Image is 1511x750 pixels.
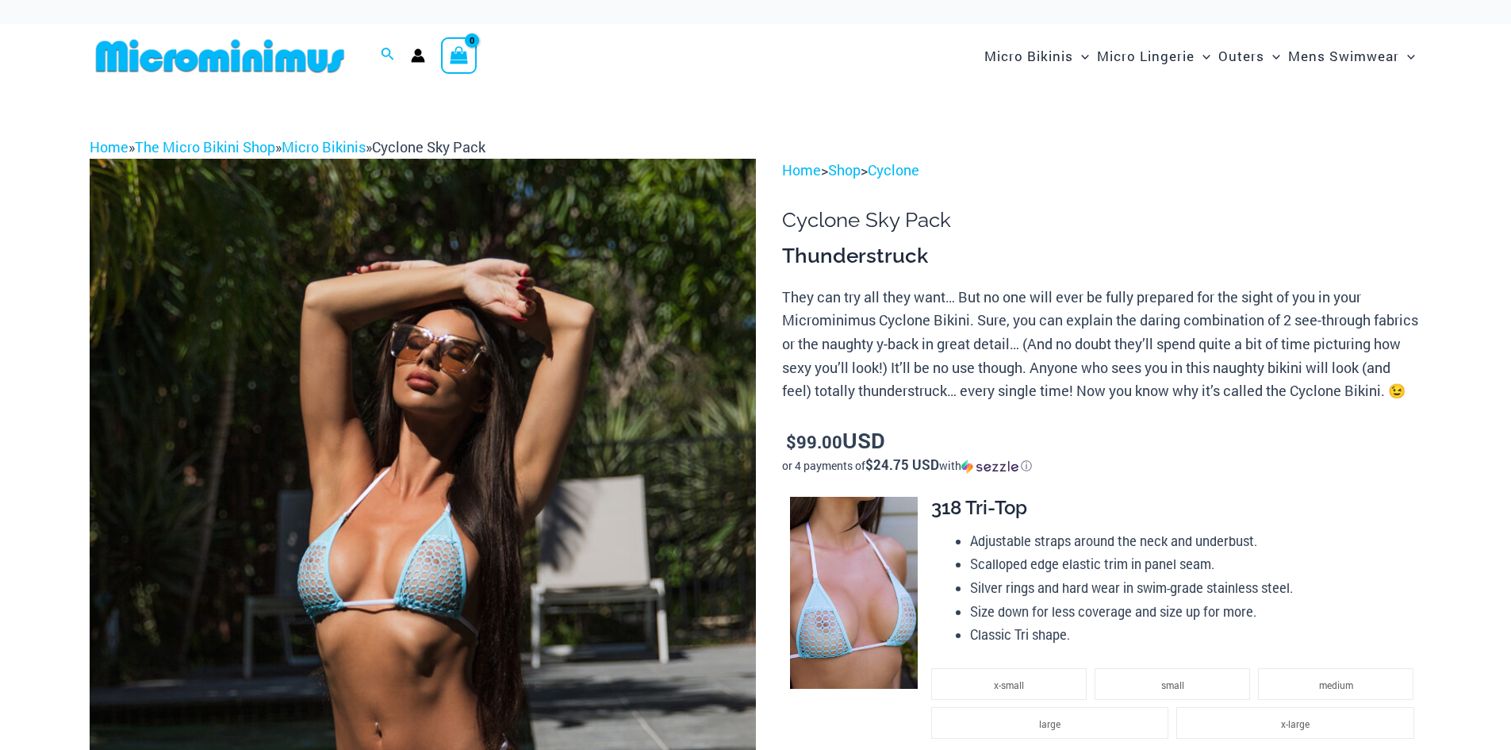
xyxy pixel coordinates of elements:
li: small [1095,668,1250,700]
span: medium [1319,679,1353,691]
span: Menu Toggle [1195,36,1210,76]
li: medium [1258,668,1413,700]
li: Scalloped edge elastic trim in panel seam. [970,552,1422,576]
span: Micro Bikinis [984,36,1073,76]
p: They can try all they want… But no one will ever be fully prepared for the sight of you in your M... [782,286,1421,404]
span: x-large [1281,717,1310,730]
h3: Thunderstruck [782,243,1421,270]
a: Micro Bikinis [282,137,366,156]
span: Menu Toggle [1399,36,1415,76]
li: x-large [1176,707,1413,739]
nav: Site Navigation [978,29,1422,83]
span: $24.75 USD [865,456,939,474]
a: The Micro Bikini Shop [135,137,275,156]
p: > > [782,159,1421,183]
li: x-small [931,668,1087,700]
li: Silver rings and hard wear in swim-grade stainless steel. [970,576,1422,600]
a: Cyclone [868,160,919,179]
span: Menu Toggle [1073,36,1089,76]
span: small [1161,679,1184,691]
a: Micro BikinisMenu ToggleMenu Toggle [980,32,1093,80]
li: Size down for less coverage and size up for more. [970,600,1422,624]
span: Cyclone Sky Pack [372,137,485,156]
a: OutersMenu ToggleMenu Toggle [1214,32,1284,80]
span: Outers [1218,36,1264,76]
a: Micro LingerieMenu ToggleMenu Toggle [1093,32,1214,80]
span: large [1039,717,1060,730]
p: USD [782,429,1421,454]
img: Sezzle [961,460,1018,474]
div: or 4 payments of with [782,458,1421,474]
span: x-small [994,679,1024,691]
span: » » » [90,137,485,156]
a: Mens SwimwearMenu ToggleMenu Toggle [1284,32,1419,80]
a: Home [90,137,128,156]
span: Menu Toggle [1264,36,1280,76]
li: Classic Tri shape. [970,623,1422,647]
span: $ [786,430,796,453]
a: Account icon link [411,48,425,63]
a: Shop [828,160,861,179]
a: Search icon link [381,45,395,66]
img: Cyclone Sky 318 Top [790,497,918,689]
a: Home [782,160,821,179]
div: or 4 payments of$24.75 USDwithSezzle Click to learn more about Sezzle [782,458,1421,474]
li: large [931,707,1168,739]
span: Mens Swimwear [1288,36,1399,76]
bdi: 99.00 [786,430,842,453]
img: MM SHOP LOGO FLAT [90,38,351,74]
span: 318 Tri-Top [931,496,1027,519]
span: Micro Lingerie [1097,36,1195,76]
h1: Cyclone Sky Pack [782,208,1421,233]
a: View Shopping Cart, empty [441,37,477,74]
li: Adjustable straps around the neck and underbust. [970,529,1422,553]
